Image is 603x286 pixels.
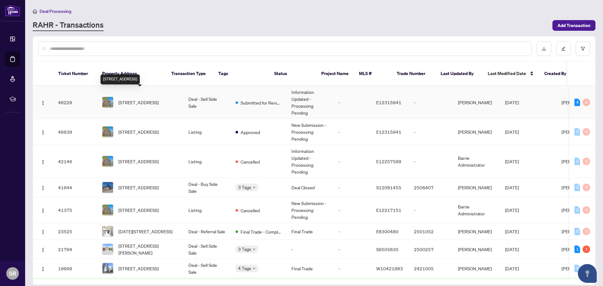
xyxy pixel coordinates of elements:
[213,62,269,86] th: Tags
[505,100,519,105] span: [DATE]
[574,246,580,253] div: 1
[241,129,260,136] span: Approved
[102,244,113,255] img: thumbnail-img
[38,97,48,107] button: Logo
[505,185,519,190] span: [DATE]
[574,184,580,191] div: 0
[376,185,401,190] span: S12081455
[166,62,213,86] th: Transaction Type
[537,41,551,56] button: download
[286,197,334,223] td: New Submission - Processing Pending
[583,184,590,191] div: 0
[253,186,256,189] span: down
[376,129,401,135] span: E12315941
[562,185,595,190] span: [PERSON_NAME]
[574,228,580,235] div: 0
[453,178,500,197] td: [PERSON_NAME]
[562,129,595,135] span: [PERSON_NAME]
[409,119,453,145] td: -
[392,62,436,86] th: Trade Number
[574,206,580,214] div: 0
[409,197,453,223] td: -
[286,259,334,278] td: Final Trade
[41,208,46,213] img: Logo
[409,240,453,259] td: 2500257
[41,100,46,105] img: Logo
[574,99,580,106] div: 4
[574,265,580,272] div: 0
[118,265,159,272] span: [STREET_ADDRESS]
[286,178,334,197] td: Deal Closed
[334,259,371,278] td: -
[562,266,595,271] span: [PERSON_NAME]
[574,158,580,165] div: 0
[38,226,48,236] button: Logo
[102,182,113,193] img: thumbnail-img
[286,240,334,259] td: -
[118,184,159,191] span: [STREET_ADDRESS]
[238,265,251,272] span: 4 Tags
[505,159,519,164] span: [DATE]
[453,197,500,223] td: Barrie Administrator
[269,62,316,86] th: Status
[38,127,48,137] button: Logo
[583,246,590,253] div: 1
[286,86,334,119] td: Information Updated - Processing Pending
[453,86,500,119] td: [PERSON_NAME]
[334,86,371,119] td: -
[118,228,172,235] span: [DATE][STREET_ADDRESS]
[38,263,48,273] button: Logo
[38,156,48,166] button: Logo
[334,145,371,178] td: -
[41,229,46,235] img: Logo
[334,197,371,223] td: -
[53,197,97,223] td: 41375
[316,62,354,86] th: Project Name
[505,207,519,213] span: [DATE]
[241,207,260,214] span: Cancelled
[376,100,401,105] span: E12315941
[53,145,97,178] td: 42146
[562,229,595,234] span: [PERSON_NAME]
[488,70,526,77] span: Last Modified Date
[53,178,97,197] td: 41644
[286,145,334,178] td: Information Updated - Processing Pending
[409,259,453,278] td: 2421005
[100,74,140,84] div: [STREET_ADDRESS]
[53,119,97,145] td: 46639
[539,62,577,86] th: Created By
[334,178,371,197] td: -
[583,128,590,136] div: 0
[505,229,519,234] span: [DATE]
[354,62,392,86] th: MLS #
[562,246,595,252] span: [PERSON_NAME]
[583,206,590,214] div: 0
[41,247,46,252] img: Logo
[286,119,334,145] td: New Submission - Processing Pending
[118,99,159,106] span: [STREET_ADDRESS]
[241,228,281,235] span: Final Trade - Completed
[578,264,597,283] button: Open asap
[38,244,48,254] button: Logo
[183,86,231,119] td: Deal - Sell Side Sale
[118,207,159,213] span: [STREET_ADDRESS]
[183,119,231,145] td: Listing
[238,246,251,253] span: 3 Tags
[38,182,48,192] button: Logo
[409,178,453,197] td: 2508407
[583,228,590,235] div: 0
[561,46,566,51] span: edit
[97,62,166,86] th: Property Address
[40,8,71,14] span: Deal Processing
[102,205,113,215] img: thumbnail-img
[453,119,500,145] td: [PERSON_NAME]
[53,240,97,259] td: 21794
[41,186,46,191] img: Logo
[436,62,483,86] th: Last Updated By
[562,159,595,164] span: [PERSON_NAME]
[183,240,231,259] td: Deal - Sell Side Sale
[581,46,585,51] span: filter
[53,62,97,86] th: Ticket Number
[334,240,371,259] td: -
[453,223,500,240] td: [PERSON_NAME]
